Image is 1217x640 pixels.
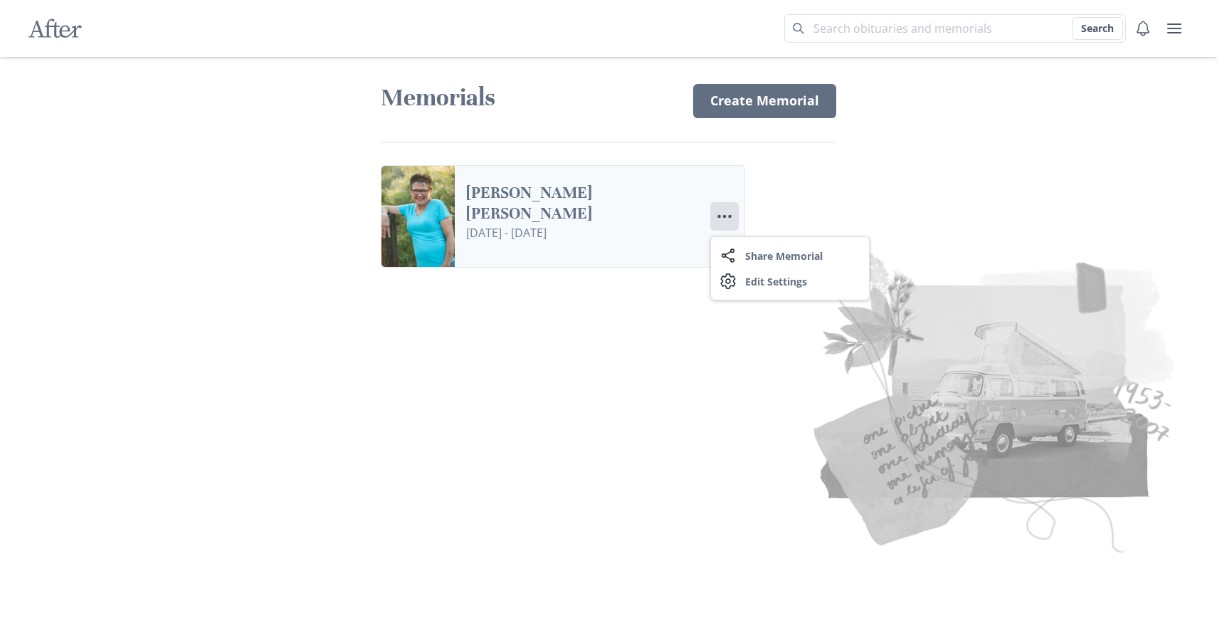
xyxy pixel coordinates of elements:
a: [PERSON_NAME] [PERSON_NAME] [466,183,699,224]
button: Notifications [1129,14,1157,43]
a: Create Memorial [693,84,836,118]
img: Collage of old pictures and notes [578,240,1186,560]
button: Search [1072,17,1123,40]
h1: Memorials [381,83,676,113]
input: Search term [784,14,1126,43]
button: user menu [1160,14,1189,43]
button: Options [710,202,739,231]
